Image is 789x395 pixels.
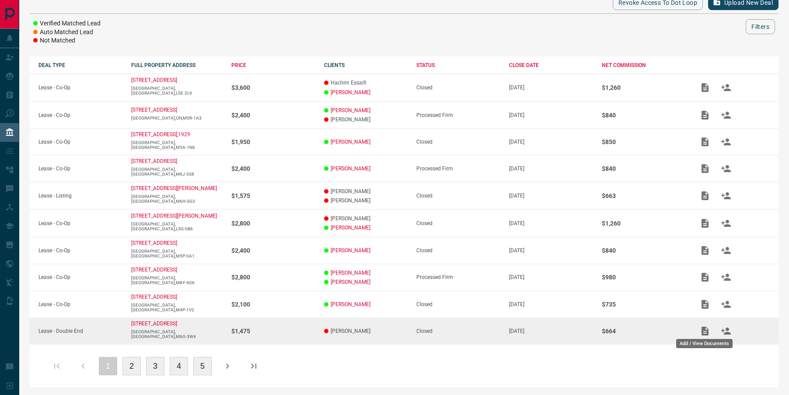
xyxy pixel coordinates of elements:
[716,274,737,280] span: Match Clients
[33,36,101,45] li: Not Matched
[131,321,177,327] a: [STREET_ADDRESS]
[602,220,686,227] p: $1,260
[509,220,593,226] p: [DATE]
[716,192,737,198] span: Match Clients
[695,247,716,253] span: Add / View Documents
[695,84,716,90] span: Add / View Documents
[231,220,315,227] p: $2,800
[509,301,593,307] p: [DATE]
[695,166,716,172] span: Add / View Documents
[716,139,737,145] span: Match Clients
[416,328,500,334] div: Closed
[695,301,716,307] span: Add / View Documents
[324,215,408,222] p: [PERSON_NAME]
[331,166,370,172] a: [PERSON_NAME]
[509,112,593,118] p: [DATE]
[416,247,500,254] div: Closed
[38,166,122,172] p: Lease - Co-Op
[131,107,177,113] a: [STREET_ADDRESS]
[131,213,217,219] a: [STREET_ADDRESS][PERSON_NAME]
[416,85,500,91] div: Closed
[509,274,593,280] p: [DATE]
[131,329,223,339] p: [GEOGRAPHIC_DATA],[GEOGRAPHIC_DATA],M6G-3W4
[38,220,122,226] p: Lease - Co-Op
[509,62,593,68] div: CLOSE DATE
[509,166,593,172] p: [DATE]
[695,274,716,280] span: Add / View Documents
[131,167,223,176] p: [GEOGRAPHIC_DATA],[GEOGRAPHIC_DATA],M6J-3S8
[131,275,223,285] p: [GEOGRAPHIC_DATA],[GEOGRAPHIC_DATA],M8Y-4G6
[131,131,190,138] a: [STREET_ADDRESS],1929
[38,112,122,118] p: Lease - Co-Op
[33,28,101,37] li: Auto Matched Lead
[331,247,370,254] a: [PERSON_NAME]
[231,62,315,68] div: PRICE
[131,267,177,273] a: [STREET_ADDRESS]
[416,274,500,280] div: Processed Firm
[416,220,500,226] div: Closed
[131,294,177,300] a: [STREET_ADDRESS]
[716,328,737,334] span: Match Clients
[602,192,686,199] p: $663
[324,116,408,123] p: [PERSON_NAME]
[602,165,686,172] p: $840
[509,247,593,254] p: [DATE]
[695,192,716,198] span: Add / View Documents
[38,247,122,254] p: Lease - Co-Op
[602,62,686,68] div: NET COMMISSION
[716,84,737,90] span: Match Clients
[122,357,141,375] button: 2
[324,62,408,68] div: CLIENTS
[231,328,315,335] p: $1,475
[416,193,500,199] div: Closed
[695,139,716,145] span: Add / View Documents
[602,301,686,308] p: $735
[331,89,370,95] a: [PERSON_NAME]
[695,112,716,118] span: Add / View Documents
[716,301,737,307] span: Match Clients
[416,301,500,307] div: Closed
[231,192,315,199] p: $1,575
[38,328,122,334] p: Lease - Double End
[416,112,500,118] div: Processed Firm
[146,357,164,375] button: 3
[99,357,117,375] button: 1
[231,274,315,281] p: $2,800
[38,139,122,145] p: Lease - Co-Op
[331,270,370,276] a: [PERSON_NAME]
[602,112,686,119] p: $840
[746,19,775,34] button: Filters
[131,185,217,191] a: [STREET_ADDRESS][PERSON_NAME]
[38,274,122,280] p: Lease - Co-Op
[416,166,500,172] div: Processed Firm
[416,62,500,68] div: STATUS
[602,247,686,254] p: $840
[716,112,737,118] span: Match Clients
[231,165,315,172] p: $2,400
[676,339,733,348] div: Add / View Documents
[602,138,686,145] p: $850
[131,116,223,120] p: [GEOGRAPHIC_DATA],ON,M5R-1A3
[193,357,212,375] button: 5
[131,77,177,83] a: [STREET_ADDRESS]
[509,328,593,334] p: [DATE]
[38,193,122,199] p: Lease - Listing
[331,301,370,307] a: [PERSON_NAME]
[331,107,370,113] a: [PERSON_NAME]
[131,240,177,246] a: [STREET_ADDRESS]
[131,62,223,68] div: FULL PROPERTY ADDRESS
[38,85,122,91] p: Lease - Co-Op
[131,303,223,312] p: [GEOGRAPHIC_DATA],[GEOGRAPHIC_DATA],M4P-1V2
[324,197,408,204] p: [PERSON_NAME]
[131,158,177,164] p: [STREET_ADDRESS]
[231,247,315,254] p: $2,400
[324,188,408,194] p: [PERSON_NAME]
[331,279,370,285] a: [PERSON_NAME]
[231,301,315,308] p: $2,100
